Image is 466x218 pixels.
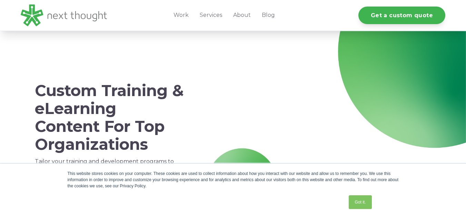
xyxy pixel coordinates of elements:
[358,7,445,24] a: Get a custom quote
[35,82,184,153] h1: Custom Training & eLearning Content For Top Organizations
[21,4,107,26] img: LG - NextThought Logo
[35,157,184,175] p: Tailor your training and development programs to equip and inspire your team.
[349,195,371,209] a: Got it.
[222,76,429,192] iframe: NextThought Reel
[68,170,399,189] div: This website stores cookies on your computer. These cookies are used to collect information about...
